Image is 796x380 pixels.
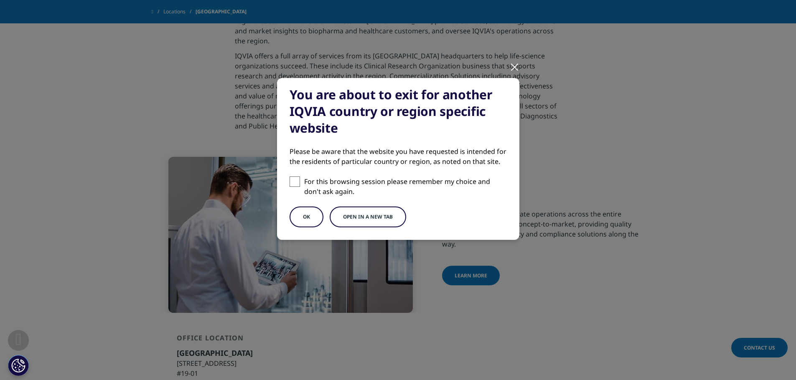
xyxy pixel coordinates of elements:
[290,206,323,227] button: OK
[290,146,507,166] div: Please be aware that the website you have requested is intended for the residents of particular c...
[330,206,406,227] button: Open in a new tab
[304,176,507,196] p: For this browsing session please remember my choice and don't ask again.
[8,355,29,376] button: Cookies Settings
[290,86,507,136] div: You are about to exit for another IQVIA country or region specific website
